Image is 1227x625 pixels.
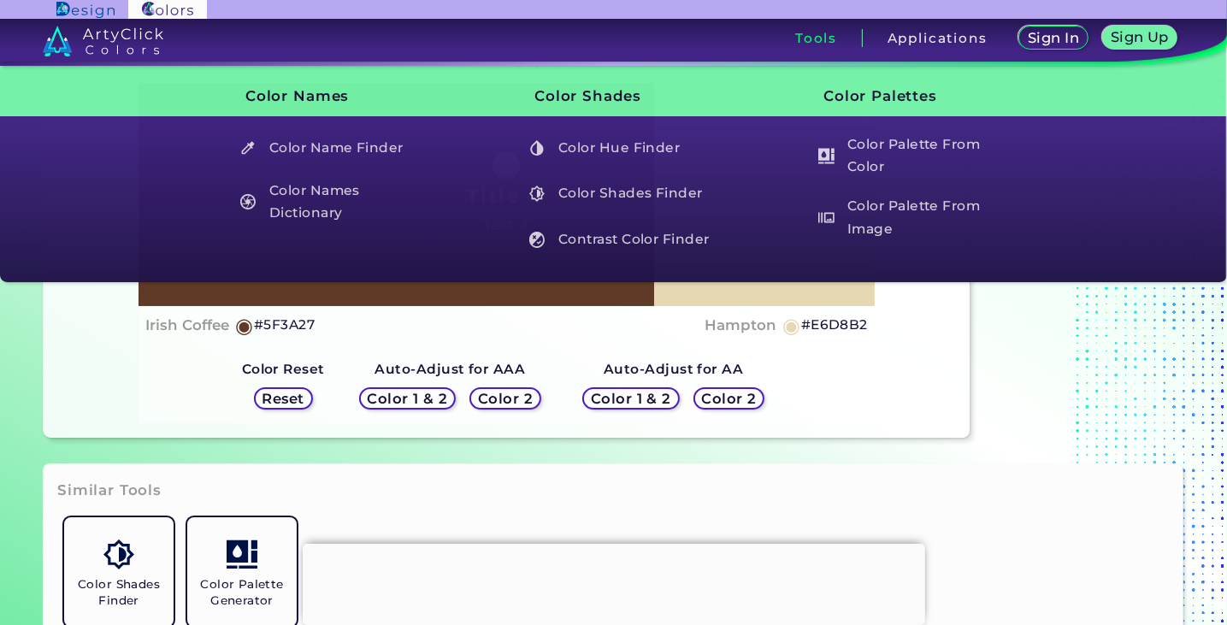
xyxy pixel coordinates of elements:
[604,361,743,377] strong: Auto-Adjust for AA
[520,223,722,256] a: Contrast Color Finder
[1023,27,1086,49] a: Sign In
[520,132,722,164] a: Color Hue Finder
[818,148,835,164] img: icon_col_pal_col_white.svg
[230,132,432,164] a: Color Name Finder
[521,178,720,210] h5: Color Shades Finder
[520,178,722,210] a: Color Shades Finder
[103,540,133,569] img: icon_color_shades.svg
[705,313,776,338] h4: Hampton
[71,576,167,609] h5: Color Shades Finder
[194,576,290,609] h5: Color Palette Generator
[529,186,546,202] img: icon_color_shades_white.svg
[57,481,162,501] h3: Similar Tools
[1113,31,1166,44] h5: Sign Up
[240,194,257,210] img: icon_color_names_dictionary_white.svg
[810,193,1009,242] h5: Color Palette From Image
[56,2,114,18] img: ArtyClick Design logo
[704,392,753,405] h5: Color 2
[521,132,720,164] h5: Color Hue Finder
[1030,32,1077,44] h5: Sign In
[232,178,431,227] h5: Color Names Dictionary
[529,140,546,156] img: icon_color_hue_white.svg
[809,132,1011,180] a: Color Palette From Color
[375,361,525,377] strong: Auto-Adjust for AAA
[481,392,530,405] h5: Color 2
[809,193,1011,242] a: Color Palette From Image
[506,75,722,118] h3: Color Shades
[1106,27,1173,49] a: Sign Up
[594,392,667,405] h5: Color 1 & 2
[888,32,988,44] h3: Applications
[242,361,325,377] strong: Color Reset
[264,392,303,405] h5: Reset
[529,232,546,248] img: icon_color_contrast_white.svg
[254,314,315,336] h5: #5F3A27
[235,315,254,336] h5: ◉
[810,132,1009,180] h5: Color Palette From Color
[230,178,432,227] a: Color Names Dictionary
[521,223,720,256] h5: Contrast Color Finder
[216,75,432,118] h3: Color Names
[43,26,163,56] img: logo_artyclick_colors_white.svg
[145,313,229,338] h4: Irish Coffee
[795,75,1011,118] h3: Color Palettes
[801,314,868,336] h5: #E6D8B2
[818,209,835,226] img: icon_palette_from_image_white.svg
[232,132,431,164] h5: Color Name Finder
[227,540,257,569] img: icon_col_pal_col.svg
[303,544,925,621] iframe: Advertisement
[240,140,257,156] img: icon_color_name_finder_white.svg
[795,32,837,44] h3: Tools
[371,392,444,405] h5: Color 1 & 2
[782,315,801,336] h5: ◉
